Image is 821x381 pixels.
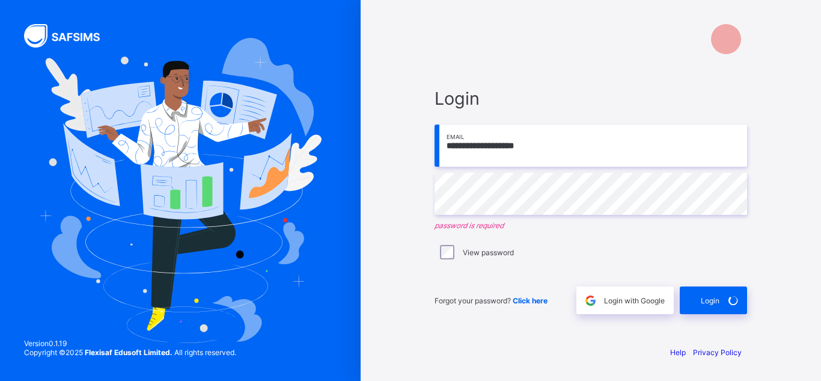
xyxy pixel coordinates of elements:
[513,296,548,305] a: Click here
[435,88,747,109] span: Login
[435,221,747,230] em: password is required
[24,339,236,348] span: Version 0.1.19
[604,296,665,305] span: Login with Google
[463,248,514,257] label: View password
[24,348,236,357] span: Copyright © 2025 All rights reserved.
[435,296,548,305] span: Forgot your password?
[85,348,172,357] strong: Flexisaf Edusoft Limited.
[584,294,597,308] img: google.396cfc9801f0270233282035f929180a.svg
[24,24,114,48] img: SAFSIMS Logo
[670,348,686,357] a: Help
[693,348,742,357] a: Privacy Policy
[39,38,322,342] img: Hero Image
